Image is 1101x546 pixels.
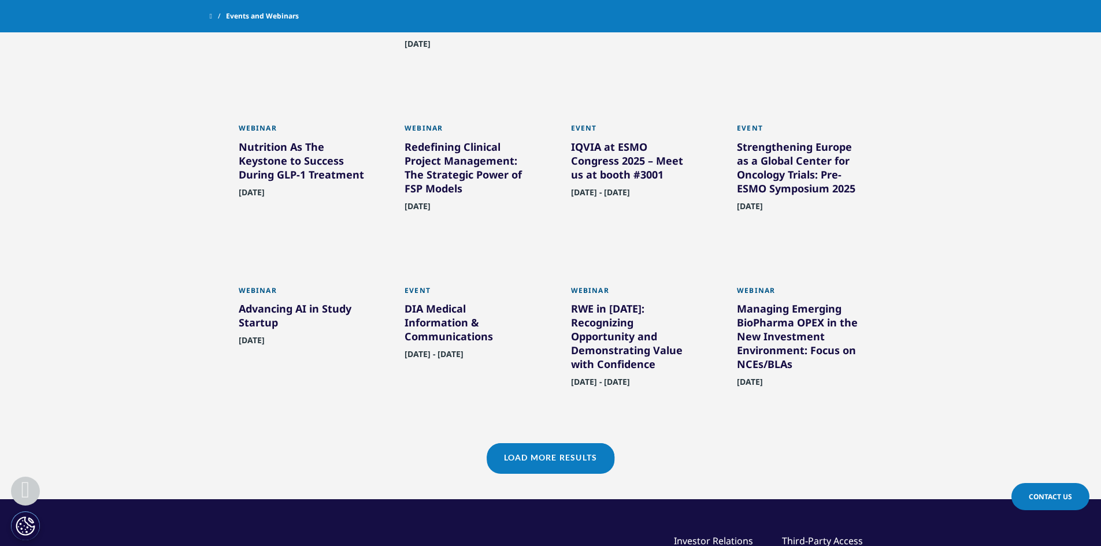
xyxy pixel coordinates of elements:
[571,187,630,205] span: [DATE] - [DATE]
[571,302,697,376] div: RWE in [DATE]: Recognizing Opportunity and Demonstrating Value with Confidence
[239,286,365,302] div: Webinar
[239,187,265,205] span: [DATE]
[405,124,531,139] div: Webinar
[571,376,630,394] span: [DATE] - [DATE]
[239,286,365,373] a: Webinar Advancing AI in Study Startup [DATE]
[1029,492,1072,502] span: Contact Us
[737,200,763,218] span: [DATE]
[11,511,40,540] button: Cookies Settings
[239,302,365,334] div: Advancing AI in Study Startup
[405,286,531,302] div: Event
[1011,483,1089,510] a: Contact Us
[737,124,863,139] div: Event
[239,124,365,224] a: Webinar Nutrition As The Keystone to Success During GLP-1 Treatment [DATE]
[405,348,464,366] span: [DATE] - [DATE]
[239,335,265,352] span: [DATE]
[405,124,531,238] a: Webinar Redefining Clinical Project Management: The Strategic Power of FSP Models [DATE]
[405,286,531,387] a: Event DIA Medical Information & Communications [DATE] - [DATE]
[571,140,697,186] div: IQVIA at ESMO Congress 2025 – Meet us at booth #3001
[405,38,431,56] span: [DATE]
[737,302,863,376] div: Managing Emerging BioPharma OPEX in the New Investment Environment: Focus on NCEs/BLAs
[405,200,431,218] span: [DATE]
[487,443,614,471] a: Load More Results
[239,124,365,139] div: Webinar
[737,124,863,238] a: Event Strengthening Europe as a Global Center for Oncology Trials: Pre-ESMO Symposium 2025 [DATE]
[737,140,863,200] div: Strengthening Europe as a Global Center for Oncology Trials: Pre-ESMO Symposium 2025
[405,302,531,348] div: DIA Medical Information & Communications
[571,286,697,414] a: Webinar RWE in [DATE]: Recognizing Opportunity and Demonstrating Value with Confidence [DATE] - [...
[239,140,365,186] div: Nutrition As The Keystone to Success During GLP-1 Treatment
[737,376,763,394] span: [DATE]
[405,140,531,200] div: Redefining Clinical Project Management: The Strategic Power of FSP Models
[571,286,697,302] div: Webinar
[737,286,863,302] div: Webinar
[737,286,863,414] a: Webinar Managing Emerging BioPharma OPEX in the New Investment Environment: Focus on NCEs/BLAs [D...
[571,124,697,224] a: Event IQVIA at ESMO Congress 2025 – Meet us at booth #3001 [DATE] - [DATE]
[226,6,299,27] span: Events and Webinars
[571,124,697,139] div: Event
